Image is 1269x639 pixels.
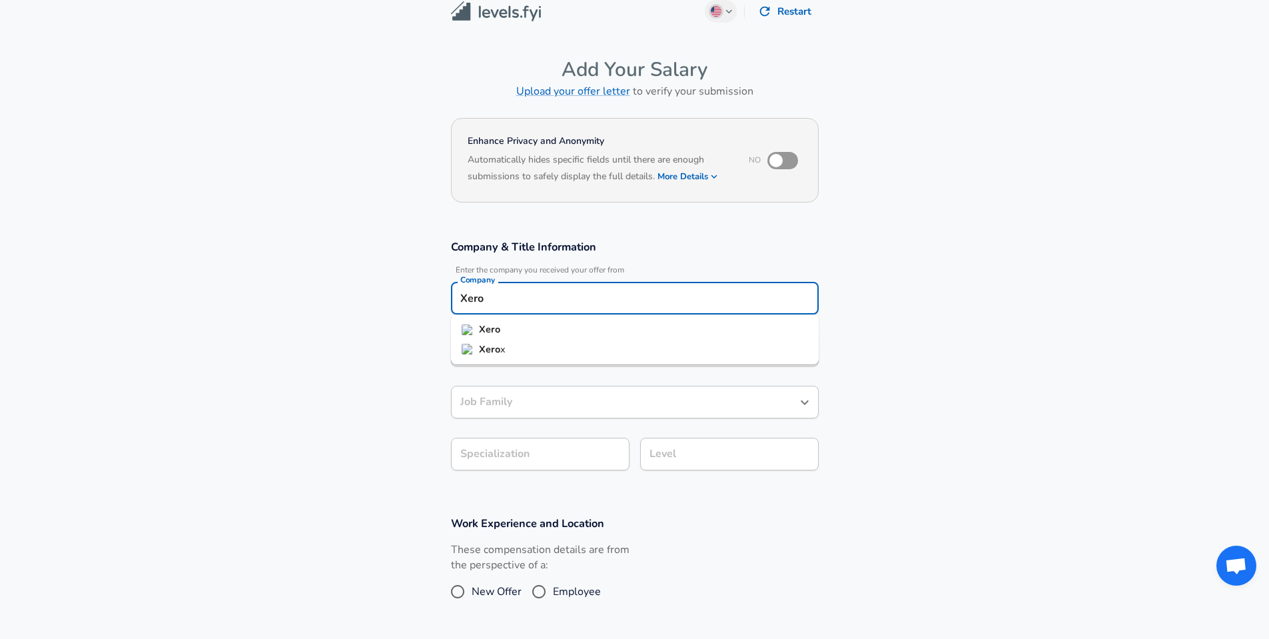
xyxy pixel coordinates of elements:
button: More Details [657,167,719,186]
input: Google [457,288,813,309]
h3: Company & Title Information [451,239,819,255]
span: Enter the company you received your offer from [451,265,819,275]
span: New Offer [472,584,522,600]
strong: Xero [479,322,500,336]
h3: Work Experience and Location [451,516,819,531]
h4: Enhance Privacy and Anonymity [468,135,731,148]
h4: Add Your Salary [451,57,819,82]
input: L3 [646,444,813,464]
input: Specialization [451,438,630,470]
span: Employee [553,584,601,600]
span: No [749,155,761,165]
label: Company [460,276,495,284]
h6: to verify your submission [451,82,819,101]
input: Software Engineer [457,392,793,412]
strong: Xero [479,342,500,356]
button: Open [795,393,814,412]
img: English (US) [711,6,721,17]
span: x [500,342,506,356]
img: Levels.fyi [451,1,541,22]
div: Open chat [1216,546,1256,586]
img: xero.com [462,324,474,335]
a: Upload your offer letter [516,84,630,99]
img: xerox.com [462,344,474,354]
label: These compensation details are from the perspective of a: [451,542,630,573]
h6: Automatically hides specific fields until there are enough submissions to safely display the full... [468,153,731,186]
